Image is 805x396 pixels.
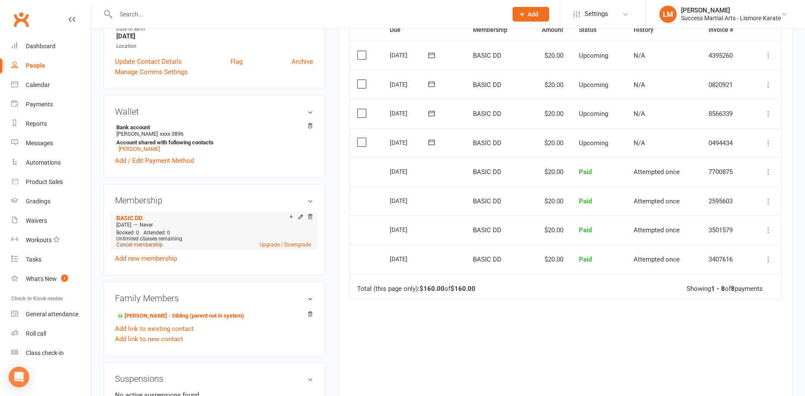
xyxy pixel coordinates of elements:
a: Update Contact Details [115,56,182,67]
span: BASIC DD [473,256,501,263]
div: Waivers [26,217,47,224]
th: History [626,19,701,41]
span: Never [140,222,153,228]
a: Dashboard [11,37,91,56]
span: N/A [634,139,645,147]
a: Class kiosk mode [11,343,91,363]
span: Attempted once [634,256,680,263]
h3: Suspensions [115,374,313,384]
div: LM [659,6,677,23]
div: [PERSON_NAME] [681,6,781,14]
div: Workouts [26,237,52,243]
a: Roll call [11,324,91,343]
input: Search... [113,8,501,20]
strong: Account shared with following contacts [116,139,309,146]
span: Upcoming [579,81,608,89]
span: Attended: 0 [143,230,170,236]
a: People [11,56,91,75]
td: 8566339 [701,99,749,128]
strong: 8 [731,285,735,293]
span: xxxx 3896 [160,131,183,137]
td: $20.00 [526,41,571,70]
div: Total (this page only): of [357,285,476,293]
span: Booked: 0 [116,230,139,236]
div: Dashboard [26,43,56,50]
a: Flag [230,56,242,67]
div: Automations [26,159,61,166]
a: [PERSON_NAME] [118,146,160,152]
span: BASIC DD [473,197,501,205]
div: [DATE] [390,165,429,178]
td: 3501579 [701,215,749,245]
a: Upgrade / Downgrade [260,242,311,248]
a: Messages [11,134,91,153]
span: BASIC DD [473,110,501,118]
div: Tasks [26,256,41,263]
div: Calendar [26,81,50,88]
a: Workouts [11,231,91,250]
td: 7700875 [701,157,749,187]
th: Amount [526,19,571,41]
div: What's New [26,275,57,282]
div: Location [116,42,313,50]
th: Membership [465,19,526,41]
strong: Bank account [116,124,309,131]
td: 2595603 [701,187,749,216]
li: [PERSON_NAME] [115,123,313,153]
div: General attendance [26,311,78,318]
span: Settings [584,4,608,24]
div: Product Sales [26,178,63,185]
a: Add new membership [115,255,177,262]
span: Paid [579,168,592,176]
span: Attempted once [634,226,680,234]
a: Automations [11,153,91,172]
a: Payments [11,95,91,114]
td: 3407616 [701,245,749,274]
td: $20.00 [526,99,571,128]
span: N/A [634,110,645,118]
div: [DATE] [390,223,429,236]
td: 0820921 [701,70,749,100]
span: BASIC DD [473,168,501,176]
a: Product Sales [11,172,91,192]
a: Manage Comms Settings [115,67,188,77]
span: Paid [579,226,592,234]
th: Invoice # [701,19,749,41]
span: BASIC DD [473,81,501,89]
h3: Family Members [115,293,313,303]
a: Waivers [11,211,91,231]
span: Paid [579,197,592,205]
span: N/A [634,81,645,89]
div: Messages [26,140,53,147]
button: Add [513,7,549,22]
a: Tasks [11,250,91,269]
div: People [26,62,45,69]
a: Gradings [11,192,91,211]
td: $20.00 [526,187,571,216]
th: Status [571,19,626,41]
a: Clubworx [10,9,32,30]
div: Success Martial Arts - Lismore Karate [681,14,781,22]
span: Upcoming [579,52,608,59]
a: Cancel membership [116,242,163,248]
span: Attempted once [634,197,680,205]
td: $20.00 [526,157,571,187]
th: Due [382,19,465,41]
span: Attempted once [634,168,680,176]
span: 1 [61,274,68,282]
div: [DATE] [390,136,429,149]
td: $20.00 [526,128,571,158]
strong: 1 - 8 [711,285,725,293]
a: [PERSON_NAME] - Sibling (parent not in system) [116,312,244,321]
span: [DATE] [116,222,131,228]
td: $20.00 [526,70,571,100]
span: Add [528,11,538,18]
span: Upcoming [579,139,608,147]
div: Roll call [26,330,46,337]
span: N/A [634,52,645,59]
div: — [114,221,313,228]
div: [DATE] [390,194,429,207]
div: [DATE] [390,252,429,265]
span: BASIC DD [473,226,501,234]
span: Paid [579,256,592,263]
